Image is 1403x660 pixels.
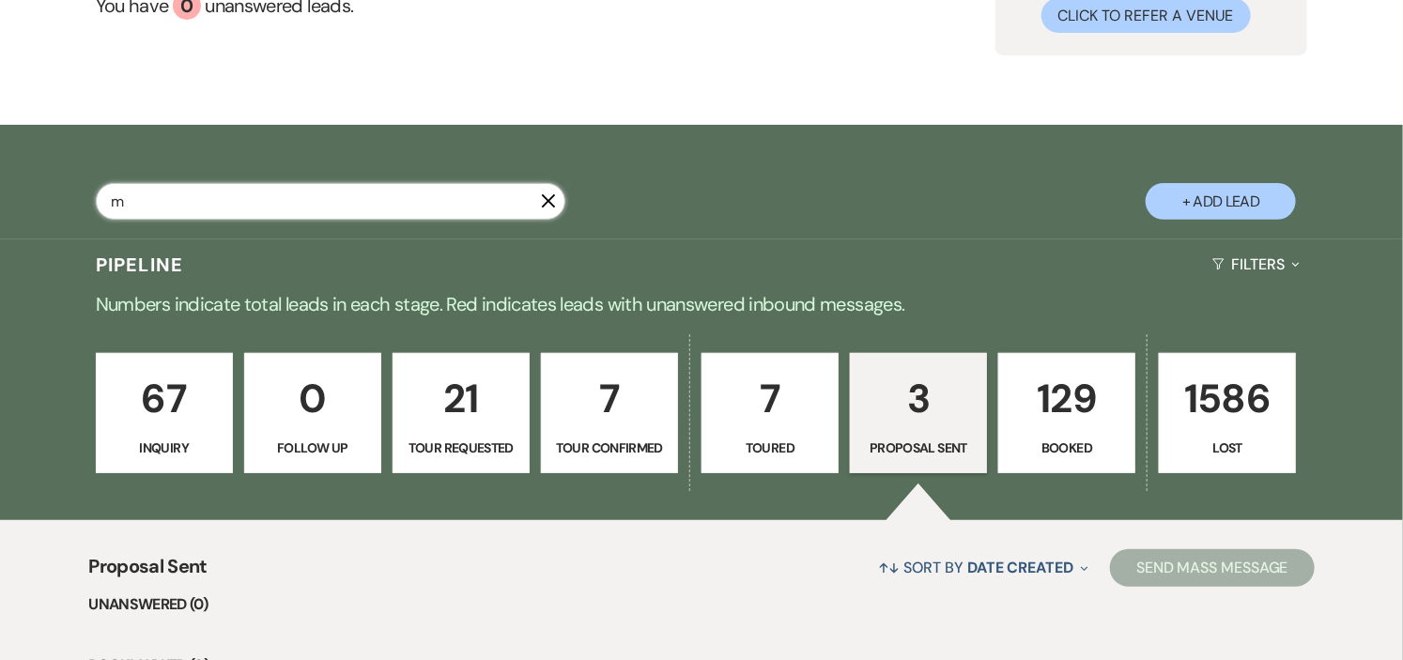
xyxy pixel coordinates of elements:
p: Proposal Sent [862,437,975,458]
li: Unanswered (0) [88,592,1315,617]
p: Tour Confirmed [553,437,666,458]
a: 67Inquiry [96,353,233,473]
p: 67 [108,367,221,430]
h3: Pipeline [96,252,184,278]
a: 129Booked [998,353,1135,473]
p: Tour Requested [405,437,517,458]
span: Proposal Sent [88,552,208,592]
p: 21 [405,367,517,430]
span: Date Created [967,558,1073,577]
p: Follow Up [256,437,369,458]
a: 0Follow Up [244,353,381,473]
p: Inquiry [108,437,221,458]
button: Send Mass Message [1110,549,1315,587]
a: 7Tour Confirmed [541,353,678,473]
a: 21Tour Requested [393,353,530,473]
p: 7 [714,367,826,430]
a: 1586Lost [1159,353,1296,473]
p: Lost [1171,437,1284,458]
p: 129 [1010,367,1123,430]
button: + Add Lead [1146,183,1296,220]
span: ↑↓ [878,558,901,577]
button: Sort By Date Created [871,543,1096,592]
p: 3 [862,367,975,430]
p: Toured [714,437,826,458]
p: Numbers indicate total leads in each stage. Red indicates leads with unanswered inbound messages. [25,289,1378,319]
a: 7Toured [701,353,839,473]
button: Filters [1205,239,1307,289]
p: 0 [256,367,369,430]
p: Booked [1010,437,1123,458]
p: 1586 [1171,367,1284,430]
p: 7 [553,367,666,430]
input: Search by name, event date, email address or phone number [96,183,565,220]
a: 3Proposal Sent [850,353,987,473]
